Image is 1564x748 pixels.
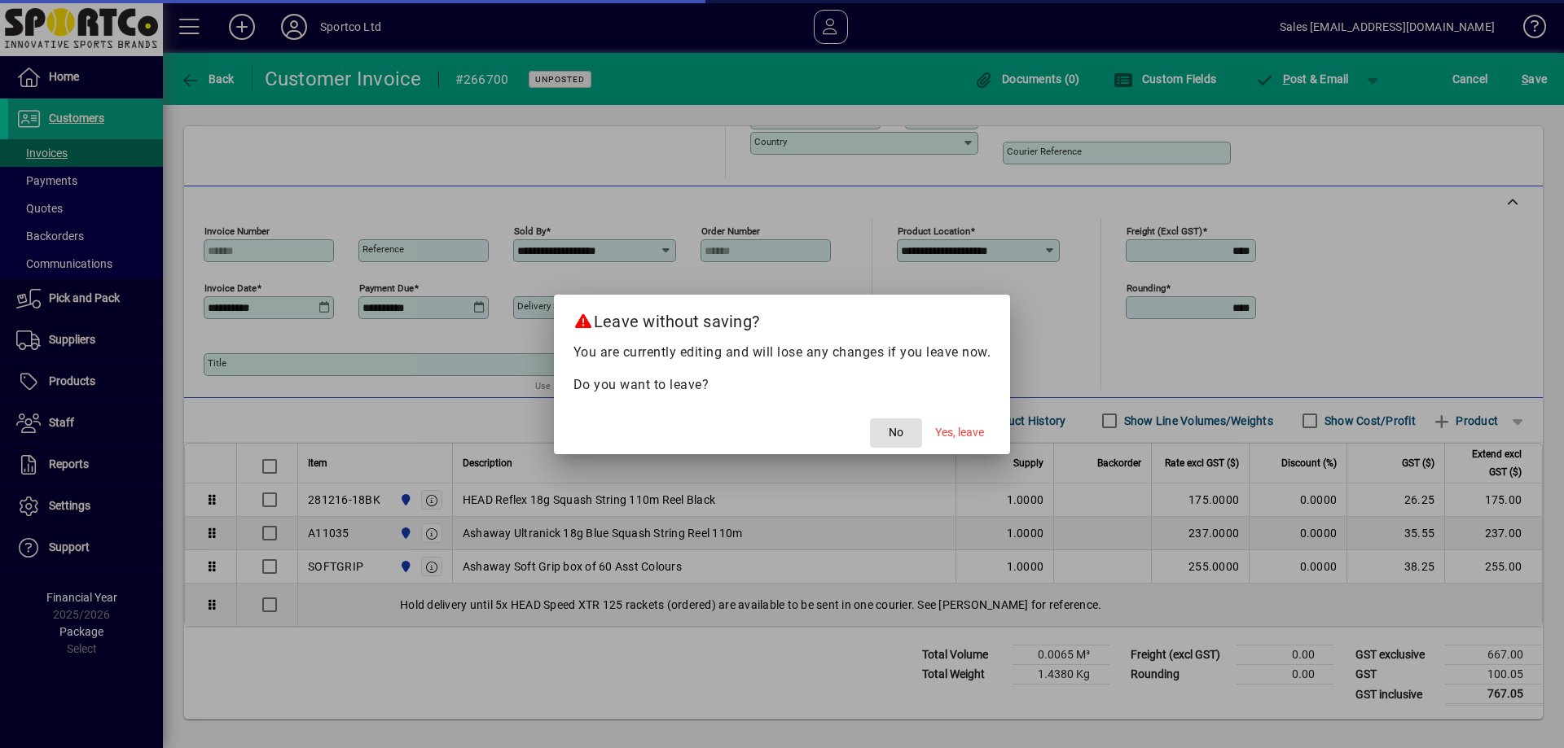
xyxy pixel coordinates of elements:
[935,424,984,441] span: Yes, leave
[889,424,903,441] span: No
[929,418,991,448] button: Yes, leave
[870,418,922,448] button: No
[554,295,1011,342] h2: Leave without saving?
[573,343,991,362] p: You are currently editing and will lose any changes if you leave now.
[573,375,991,395] p: Do you want to leave?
